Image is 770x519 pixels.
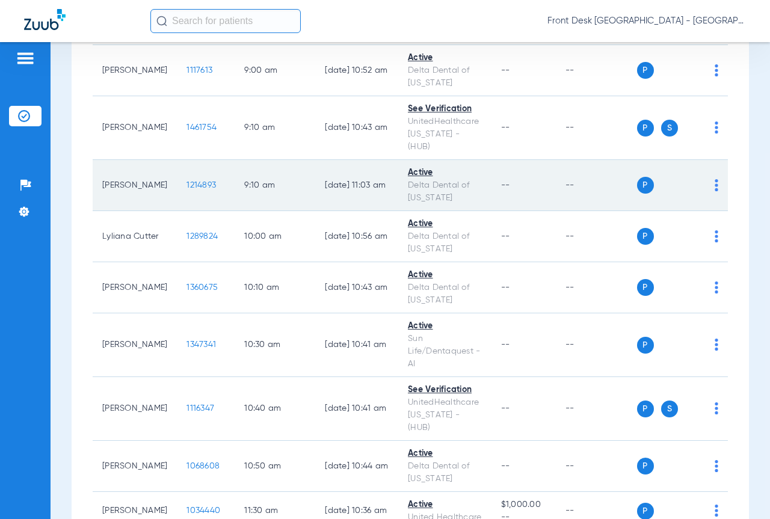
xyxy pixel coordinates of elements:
td: [DATE] 10:44 AM [315,441,398,492]
span: 1360675 [186,283,218,292]
td: -- [556,211,637,262]
td: -- [556,313,637,377]
img: group-dot-blue.svg [715,339,718,351]
td: [PERSON_NAME] [93,96,177,160]
span: -- [501,404,510,413]
div: Active [408,218,482,230]
td: [PERSON_NAME] [93,441,177,492]
div: Sun Life/Dentaquest - AI [408,333,482,370]
span: 1347341 [186,340,216,349]
td: [PERSON_NAME] [93,160,177,211]
td: [PERSON_NAME] [93,45,177,96]
div: UnitedHealthcare [US_STATE] - (HUB) [408,115,482,153]
span: -- [501,232,510,241]
td: [DATE] 10:41 AM [315,377,398,441]
div: Active [408,269,482,281]
span: P [637,458,654,474]
td: 10:30 AM [235,313,315,377]
input: Search for patients [150,9,301,33]
div: Active [408,167,482,179]
td: [DATE] 10:56 AM [315,211,398,262]
span: 1117613 [186,66,212,75]
span: P [637,401,654,417]
img: group-dot-blue.svg [715,402,718,414]
div: Active [408,447,482,460]
td: 10:00 AM [235,211,315,262]
td: 10:50 AM [235,441,315,492]
span: -- [501,462,510,470]
img: Search Icon [156,16,167,26]
span: S [661,120,678,137]
td: 9:00 AM [235,45,315,96]
span: -- [501,181,510,189]
span: P [637,62,654,79]
span: 1214893 [186,181,216,189]
span: 1034440 [186,506,220,515]
td: [PERSON_NAME] [93,377,177,441]
img: Zuub Logo [24,9,66,30]
img: group-dot-blue.svg [715,460,718,472]
img: hamburger-icon [16,51,35,66]
div: Delta Dental of [US_STATE] [408,281,482,307]
span: $1,000.00 [501,499,546,511]
span: P [637,337,654,354]
span: P [637,177,654,194]
span: S [661,401,678,417]
div: Active [408,320,482,333]
td: -- [556,262,637,313]
td: [DATE] 10:43 AM [315,262,398,313]
span: P [637,120,654,137]
img: group-dot-blue.svg [715,281,718,293]
span: -- [501,340,510,349]
td: 9:10 AM [235,96,315,160]
span: 1461754 [186,123,217,132]
td: 10:40 AM [235,377,315,441]
span: Front Desk [GEOGRAPHIC_DATA] - [GEOGRAPHIC_DATA] | My Community Dental Centers [547,15,746,27]
td: [PERSON_NAME] [93,262,177,313]
span: -- [501,283,510,292]
td: -- [556,441,637,492]
td: [DATE] 10:41 AM [315,313,398,377]
td: 10:10 AM [235,262,315,313]
div: Delta Dental of [US_STATE] [408,230,482,256]
td: [DATE] 11:03 AM [315,160,398,211]
iframe: Chat Widget [710,461,770,519]
div: UnitedHealthcare [US_STATE] - (HUB) [408,396,482,434]
img: group-dot-blue.svg [715,64,718,76]
td: -- [556,377,637,441]
td: -- [556,45,637,96]
span: 1289824 [186,232,218,241]
div: See Verification [408,384,482,396]
td: -- [556,96,637,160]
td: Lyliana Cutter [93,211,177,262]
span: -- [501,123,510,132]
td: [DATE] 10:43 AM [315,96,398,160]
span: P [637,279,654,296]
div: Active [408,52,482,64]
td: [DATE] 10:52 AM [315,45,398,96]
img: group-dot-blue.svg [715,121,718,134]
div: Delta Dental of [US_STATE] [408,460,482,485]
td: [PERSON_NAME] [93,313,177,377]
span: 1068608 [186,462,220,470]
td: 9:10 AM [235,160,315,211]
div: Delta Dental of [US_STATE] [408,179,482,204]
span: P [637,228,654,245]
div: Active [408,499,482,511]
div: Delta Dental of [US_STATE] [408,64,482,90]
td: -- [556,160,637,211]
img: group-dot-blue.svg [715,179,718,191]
img: group-dot-blue.svg [715,230,718,242]
span: 1116347 [186,404,214,413]
div: See Verification [408,103,482,115]
span: -- [501,66,510,75]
